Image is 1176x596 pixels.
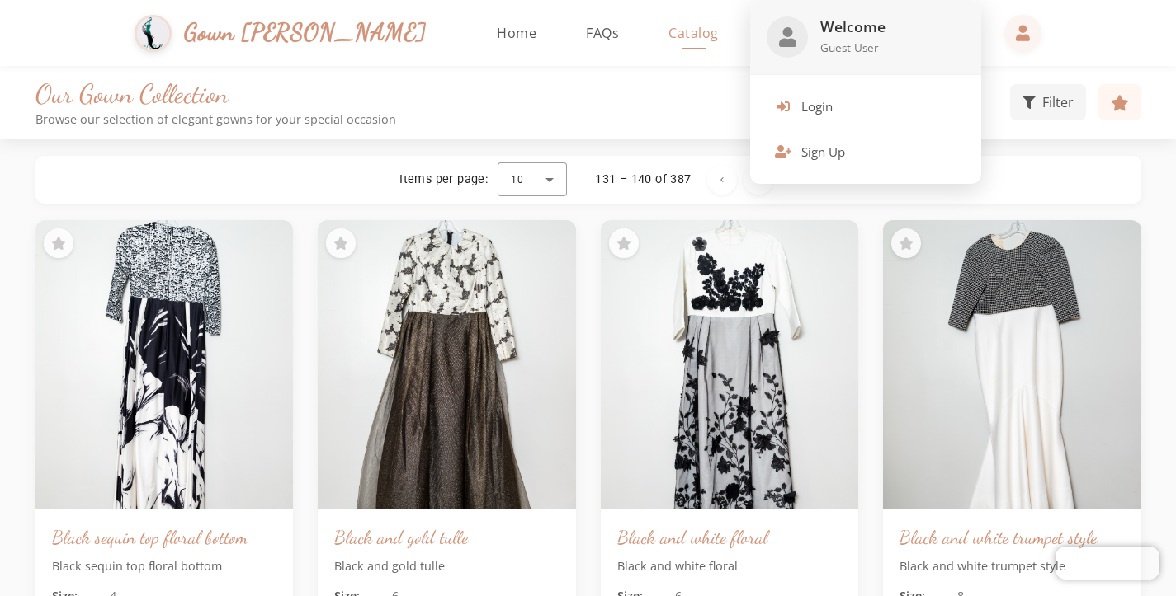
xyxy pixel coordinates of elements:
span: Login [801,97,833,116]
button: Sign Up [763,133,969,171]
p: Guest User [820,40,965,56]
h3: Welcome [820,18,965,35]
iframe: Chatra live chat [1056,547,1159,580]
span: Sign Up [801,143,845,162]
button: Login [763,87,969,126]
